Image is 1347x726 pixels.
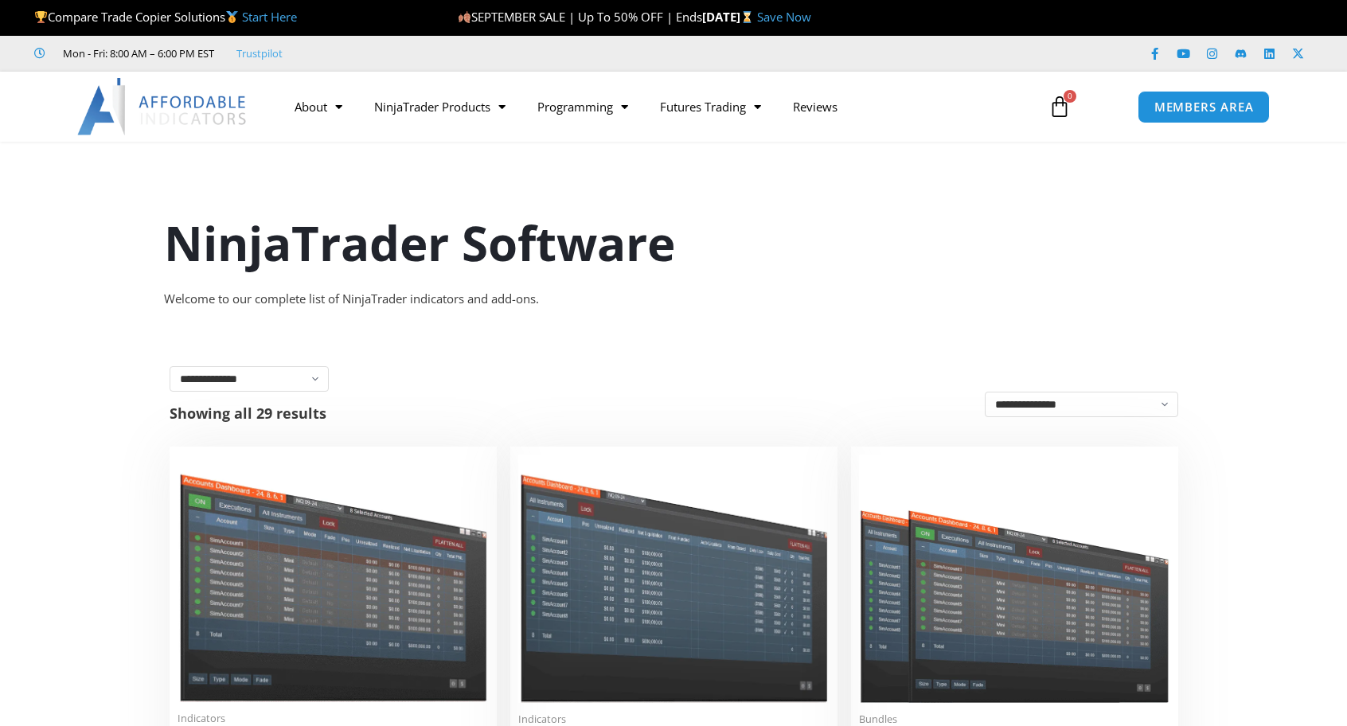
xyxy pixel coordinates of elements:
h1: NinjaTrader Software [164,209,1183,276]
img: Duplicate Account Actions [178,455,489,702]
img: ⌛ [741,11,753,23]
a: NinjaTrader Products [358,88,521,125]
select: Shop order [985,392,1178,417]
span: Bundles [859,712,1170,726]
a: Start Here [242,9,297,25]
a: Trustpilot [236,44,283,63]
img: 🏆 [35,11,47,23]
a: Save Now [757,9,811,25]
span: Indicators [178,712,489,725]
a: Programming [521,88,644,125]
img: 🥇 [226,11,238,23]
a: 0 [1025,84,1095,130]
div: Welcome to our complete list of NinjaTrader indicators and add-ons. [164,288,1183,310]
span: Indicators [518,712,830,726]
img: LogoAI | Affordable Indicators – NinjaTrader [77,78,248,135]
img: 🍂 [459,11,470,23]
span: Compare Trade Copier Solutions [34,9,297,25]
p: Showing all 29 results [170,406,326,420]
img: Account Risk Manager [518,455,830,702]
a: Reviews [777,88,853,125]
strong: [DATE] [702,9,757,25]
a: About [279,88,358,125]
span: SEPTEMBER SALE | Up To 50% OFF | Ends [458,9,702,25]
nav: Menu [279,88,1030,125]
span: 0 [1064,90,1076,103]
img: Accounts Dashboard Suite [859,455,1170,703]
span: MEMBERS AREA [1154,101,1254,113]
a: MEMBERS AREA [1138,91,1271,123]
a: Futures Trading [644,88,777,125]
span: Mon - Fri: 8:00 AM – 6:00 PM EST [59,44,214,63]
